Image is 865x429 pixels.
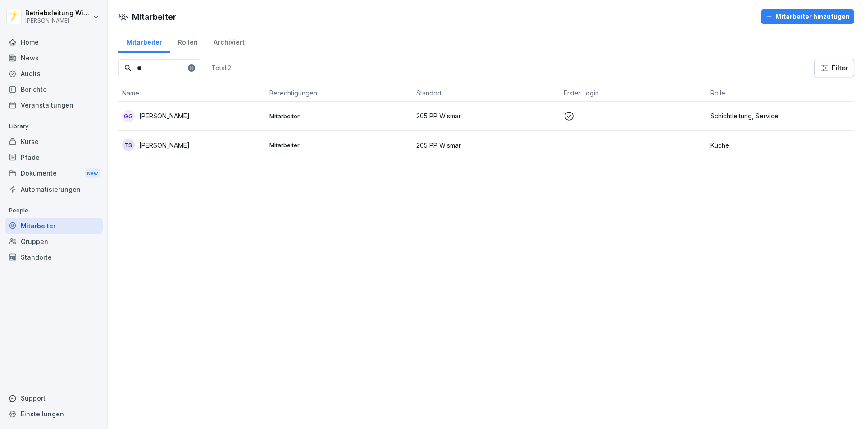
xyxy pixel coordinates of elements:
p: [PERSON_NAME] [139,140,190,150]
a: Mitarbeiter [5,218,103,234]
p: Küche [710,140,851,150]
p: People [5,203,103,218]
p: [PERSON_NAME] [25,18,91,24]
a: Berichte [5,81,103,97]
p: Total: 2 [211,63,231,72]
a: Automatisierungen [5,181,103,197]
a: Mitarbeiter [118,30,170,53]
button: Filter [815,59,854,77]
p: Schichtleitung, Service [710,111,851,121]
a: Einstellungen [5,406,103,422]
p: [PERSON_NAME] [139,111,190,121]
a: Home [5,34,103,50]
p: Library [5,119,103,134]
h1: Mitarbeiter [132,11,176,23]
p: Mitarbeiter [269,141,410,149]
button: Mitarbeiter hinzufügen [761,9,854,24]
a: Audits [5,66,103,81]
a: Rollen [170,30,205,53]
div: New [85,168,100,179]
th: Name [118,85,266,102]
div: Dokumente [5,165,103,182]
th: Rolle [707,85,854,102]
div: Support [5,390,103,406]
a: Veranstaltungen [5,97,103,113]
a: Kurse [5,134,103,149]
p: Betriebsleitung Wismar [25,9,91,17]
a: Gruppen [5,234,103,249]
a: News [5,50,103,66]
p: Mitarbeiter [269,112,410,120]
div: Mitarbeiter hinzufügen [765,12,850,22]
div: GG [122,110,135,122]
th: Berechtigungen [266,85,413,102]
p: 205 PP Wismar [416,140,556,150]
a: Archiviert [205,30,252,53]
a: Standorte [5,249,103,265]
th: Standort [413,85,560,102]
div: Filter [820,63,848,72]
p: 205 PP Wismar [416,111,556,121]
a: DokumenteNew [5,165,103,182]
a: Pfade [5,149,103,165]
th: Erster Login [560,85,707,102]
div: TS [122,139,135,151]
